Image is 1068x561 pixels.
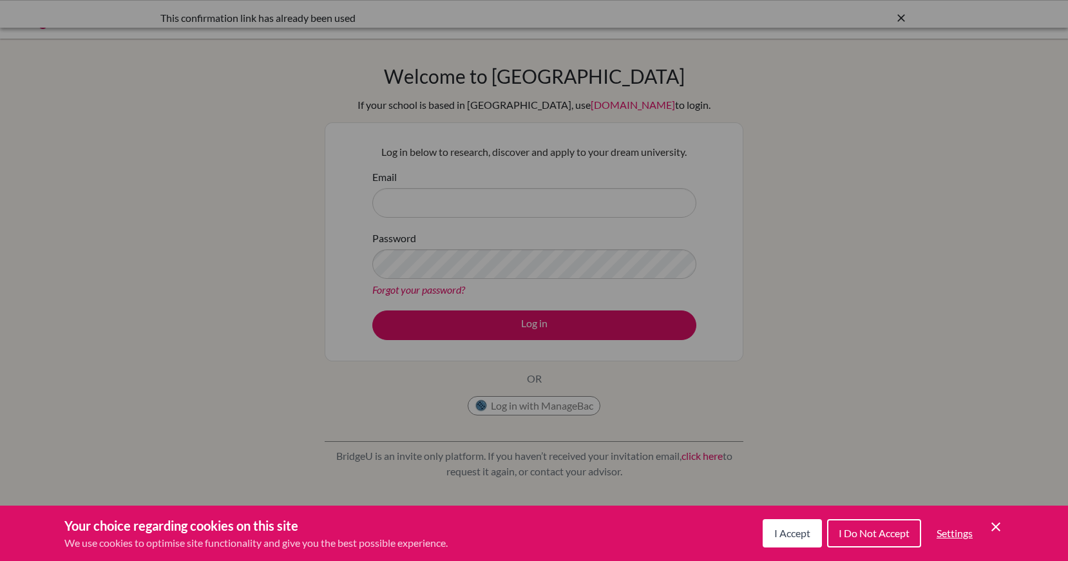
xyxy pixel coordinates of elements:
[64,535,448,551] p: We use cookies to optimise site functionality and give you the best possible experience.
[937,527,973,539] span: Settings
[774,527,810,539] span: I Accept
[839,527,910,539] span: I Do Not Accept
[988,519,1004,535] button: Save and close
[763,519,822,547] button: I Accept
[926,520,983,546] button: Settings
[827,519,921,547] button: I Do Not Accept
[64,516,448,535] h3: Your choice regarding cookies on this site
